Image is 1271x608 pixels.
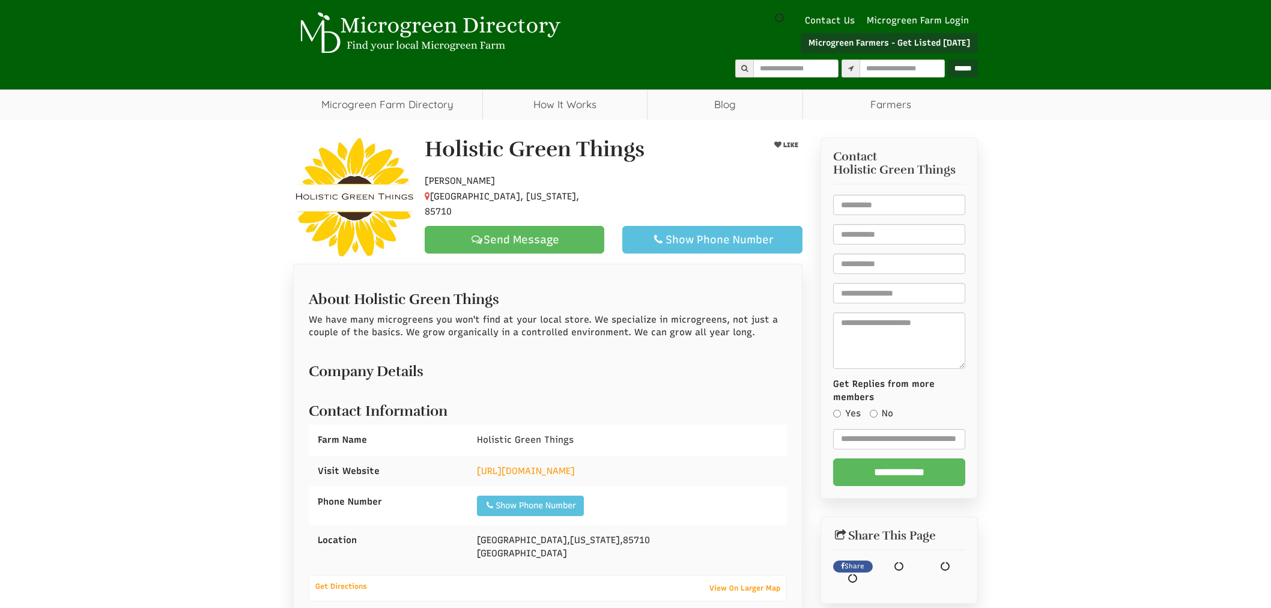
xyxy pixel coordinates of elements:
[833,150,966,177] h3: Contact
[485,500,576,512] div: Show Phone Number
[632,233,792,247] div: Show Phone Number
[623,535,650,546] span: 85710
[309,456,468,487] div: Visit Website
[833,163,956,177] span: Holistic Green Things
[477,535,567,546] span: [GEOGRAPHIC_DATA]
[648,90,803,120] a: Blog
[309,285,787,307] h2: About Holistic Green Things
[833,407,861,420] label: Yes
[477,434,574,445] span: Holistic Green Things
[833,561,873,573] a: Share
[309,487,468,517] div: Phone Number
[309,425,468,455] div: Farm Name
[425,138,645,162] h1: Holistic Green Things
[799,15,861,26] a: Contact Us
[833,378,966,404] label: Get Replies from more members
[309,314,787,339] p: We have many microgreens you won't find at your local store. We specialize in microgreens, not ju...
[870,410,878,418] input: No
[703,580,786,597] a: View On Larger Map
[867,15,975,26] a: Microgreen Farm Login
[309,579,373,594] a: Get Directions
[309,357,787,379] h2: Company Details
[803,90,978,120] span: Farmers
[781,141,798,149] span: LIKE
[425,191,579,217] span: [GEOGRAPHIC_DATA], [US_STATE], 85710
[309,397,787,419] h2: Contact Information
[468,525,786,569] div: , , [GEOGRAPHIC_DATA]
[425,226,604,254] a: Send Message
[801,33,978,53] a: Microgreen Farmers - Get Listed [DATE]
[833,410,841,418] input: Yes
[293,90,482,120] a: Microgreen Farm Directory
[570,535,620,546] span: [US_STATE]
[483,90,647,120] a: How It Works
[309,525,468,556] div: Location
[870,407,893,420] label: No
[425,175,495,186] span: [PERSON_NAME]
[769,138,802,153] button: LIKE
[294,138,414,258] img: Contact Holistic Green Things
[833,529,966,543] h2: Share This Page
[477,466,575,476] a: [URL][DOMAIN_NAME]
[293,12,563,54] img: Microgreen Directory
